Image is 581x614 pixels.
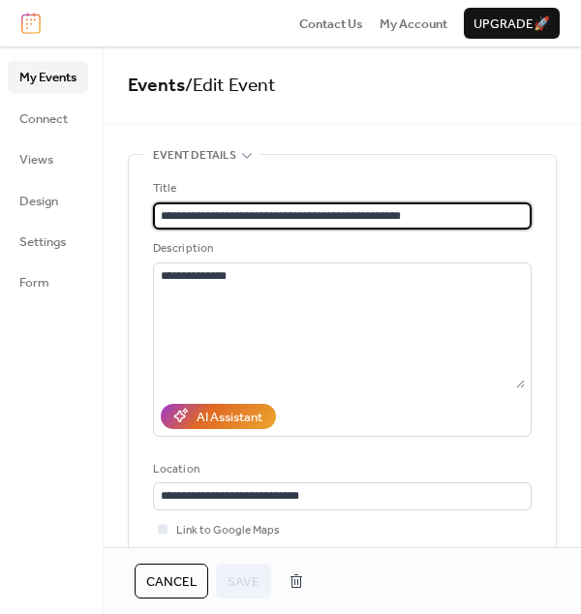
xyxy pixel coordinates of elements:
a: Contact Us [299,14,363,33]
a: Events [128,68,185,104]
a: Views [8,143,88,174]
span: Cancel [146,572,197,592]
span: / Edit Event [185,68,276,104]
a: Connect [8,103,88,134]
div: AI Assistant [197,408,262,427]
div: Location [153,460,528,479]
button: AI Assistant [161,404,276,429]
span: Contact Us [299,15,363,34]
a: My Account [380,14,447,33]
img: logo [21,13,41,34]
span: Form [19,273,49,292]
span: Upgrade 🚀 [474,15,550,34]
span: Views [19,150,53,169]
span: Link to Google Maps [176,521,280,540]
span: Connect [19,109,68,129]
a: Design [8,185,88,216]
span: Design [19,192,58,211]
button: Cancel [135,564,208,599]
div: Title [153,179,528,199]
a: Form [8,266,88,297]
div: Description [153,239,528,259]
button: Upgrade🚀 [464,8,560,39]
span: My Events [19,68,76,87]
a: My Events [8,61,88,92]
a: Settings [8,226,88,257]
span: Event details [153,146,236,166]
span: My Account [380,15,447,34]
span: Settings [19,232,66,252]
